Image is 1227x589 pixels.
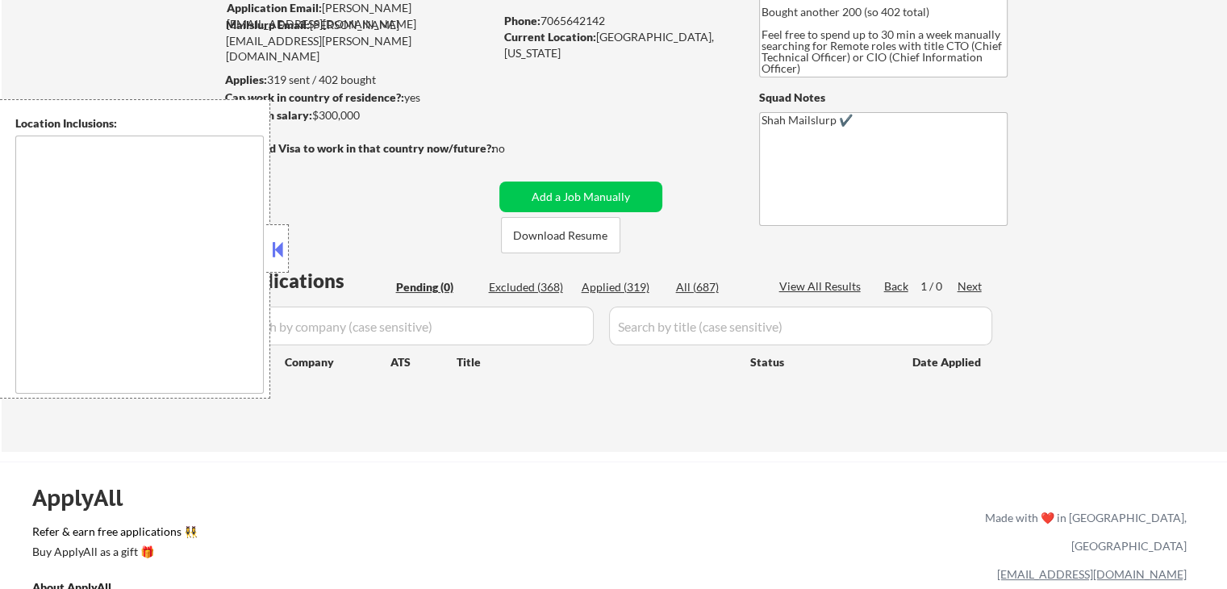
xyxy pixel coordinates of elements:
div: [PERSON_NAME][EMAIL_ADDRESS][PERSON_NAME][DOMAIN_NAME] [226,17,494,65]
div: Applied (319) [582,279,662,295]
div: Title [457,354,735,370]
div: Status [750,347,889,376]
div: ATS [390,354,457,370]
input: Search by title (case sensitive) [609,307,992,345]
a: Buy ApplyAll as a gift 🎁 [32,543,194,563]
strong: Can work in country of residence?: [225,90,404,104]
div: Back [884,278,910,294]
div: 1 / 0 [920,278,958,294]
div: Buy ApplyAll as a gift 🎁 [32,546,194,558]
a: Refer & earn free applications 👯‍♀️ [32,526,648,543]
div: Pending (0) [396,279,477,295]
div: All (687) [676,279,757,295]
div: Company [285,354,390,370]
div: $300,000 [225,107,494,123]
div: ApplyAll [32,484,141,512]
div: 7065642142 [504,13,732,29]
div: [GEOGRAPHIC_DATA], [US_STATE] [504,29,732,61]
div: View All Results [779,278,866,294]
div: Location Inclusions: [15,115,264,132]
strong: Phone: [504,14,540,27]
strong: Applies: [225,73,267,86]
div: Next [958,278,983,294]
div: Applications [231,271,390,290]
strong: Current Location: [504,30,596,44]
button: Download Resume [501,217,620,253]
strong: Will need Visa to work in that country now/future?: [226,141,495,155]
div: Excluded (368) [489,279,570,295]
div: Date Applied [912,354,983,370]
a: [EMAIL_ADDRESS][DOMAIN_NAME] [997,567,1187,581]
div: yes [225,90,489,106]
button: Add a Job Manually [499,182,662,212]
input: Search by company (case sensitive) [231,307,594,345]
div: Squad Notes [759,90,1008,106]
strong: Mailslurp Email: [226,18,310,31]
strong: Application Email: [227,1,322,15]
div: 319 sent / 402 bought [225,72,494,88]
div: Made with ❤️ in [GEOGRAPHIC_DATA], [GEOGRAPHIC_DATA] [979,503,1187,560]
div: no [492,140,538,157]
